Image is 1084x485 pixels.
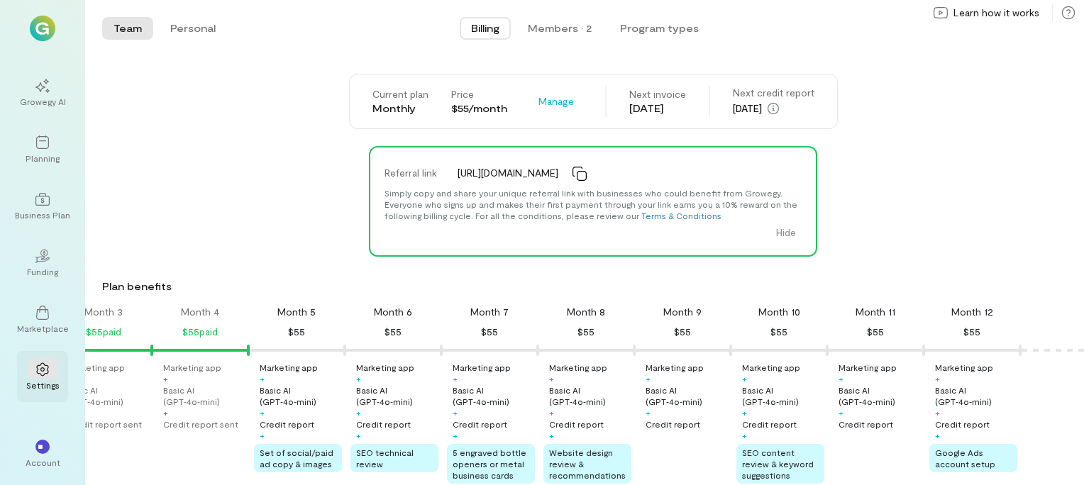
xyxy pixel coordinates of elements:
div: $55/month [451,101,507,116]
div: + [742,407,747,418]
span: Website design review & recommendations [549,447,626,480]
a: Terms & Conditions [641,211,721,221]
div: Marketing app [356,362,414,373]
div: Credit report [549,418,604,430]
div: Growegy AI [20,96,66,107]
div: Business Plan [15,209,70,221]
div: + [935,430,940,441]
div: Basic AI (GPT‑4o‑mini) [549,384,631,407]
div: Price [451,87,507,101]
div: Marketplace [17,323,69,334]
div: Basic AI (GPT‑4o‑mini) [839,384,921,407]
span: Set of social/paid ad copy & images [260,447,333,469]
div: Credit report [260,418,314,430]
div: Credit report [453,418,507,430]
div: Month 9 [663,305,702,319]
button: Hide [768,221,804,244]
div: Marketing app [935,362,993,373]
a: Business Plan [17,181,68,232]
a: Planning [17,124,68,175]
div: Next invoice [629,87,686,101]
span: Learn how it works [953,6,1039,20]
div: Basic AI (GPT‑4o‑mini) [356,384,438,407]
div: Month 4 [181,305,219,319]
div: Credit report [935,418,990,430]
div: Marketing app [163,362,221,373]
div: Month 10 [758,305,800,319]
div: Credit report [839,418,893,430]
a: Growegy AI [17,67,68,118]
div: $55 [481,323,498,340]
div: Month 3 [84,305,123,319]
div: + [260,407,265,418]
div: + [163,407,168,418]
span: Billing [471,21,499,35]
div: Funding [27,266,58,277]
button: Billing [460,17,511,40]
div: Basic AI (GPT‑4o‑mini) [935,384,1017,407]
span: Simply copy and share your unique referral link with businesses who could benefit from Growegy. E... [385,188,797,221]
div: Basic AI (GPT‑4o‑mini) [646,384,728,407]
div: Marketing app [549,362,607,373]
div: $55 [385,323,402,340]
div: Credit report sent [163,418,238,430]
div: + [839,373,844,384]
a: Marketplace [17,294,68,345]
div: Monthly [372,101,428,116]
div: Marketing app [260,362,318,373]
div: [DATE] [733,100,814,117]
div: Credit report [742,418,797,430]
div: + [549,373,554,384]
div: Marketing app [67,362,125,373]
div: $55 [288,323,305,340]
div: + [260,373,265,384]
div: Basic AI (GPT‑4o‑mini) [742,384,824,407]
div: Month 5 [277,305,316,319]
div: Marketing app [742,362,800,373]
div: Month 7 [470,305,509,319]
a: Settings [17,351,68,402]
div: + [742,373,747,384]
div: $55 paid [86,323,121,340]
div: + [356,407,361,418]
div: Plan benefits [102,279,1078,294]
div: Credit report [646,418,700,430]
div: Members · 2 [528,21,592,35]
div: Month 11 [856,305,895,319]
span: SEO content review & keyword suggestions [742,447,814,480]
div: $55 [577,323,594,340]
div: + [935,373,940,384]
div: $55 [674,323,691,340]
div: Credit report sent [67,418,142,430]
div: + [356,430,361,441]
div: Month 6 [374,305,412,319]
div: + [935,407,940,418]
div: Account [26,457,60,468]
a: Funding [17,238,68,289]
div: + [839,407,844,418]
div: + [453,373,458,384]
span: 5 engraved bottle openers or metal business cards [453,447,526,480]
div: + [453,407,458,418]
div: + [453,430,458,441]
button: Team [102,17,153,40]
div: + [742,430,747,441]
button: Members · 2 [516,17,603,40]
div: Current plan [372,87,428,101]
div: Planning [26,152,60,164]
div: $55 [770,323,787,340]
span: [URL][DOMAIN_NAME] [458,166,558,180]
div: + [356,373,361,384]
div: Marketing app [453,362,511,373]
div: $55 paid [182,323,218,340]
div: Basic AI (GPT‑4o‑mini) [453,384,535,407]
div: Basic AI (GPT‑4o‑mini) [260,384,342,407]
div: Basic AI (GPT‑4o‑mini) [163,384,245,407]
div: + [646,407,651,418]
div: Basic AI (GPT‑4o‑mini) [67,384,149,407]
div: + [163,373,168,384]
button: Personal [159,17,227,40]
div: + [646,373,651,384]
div: Next credit report [733,86,814,100]
div: $55 [963,323,980,340]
